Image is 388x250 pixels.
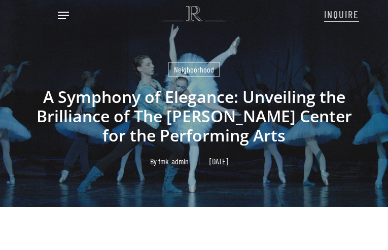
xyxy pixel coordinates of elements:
[58,10,69,20] a: Navigation Menu
[168,62,220,77] a: Neighborhood
[324,8,359,20] span: INQUIRE
[23,77,365,155] h1: A Symphony of Elegance: Unveiling the Brilliance of The [PERSON_NAME] Center for the Performing Arts
[158,156,189,166] a: fmk_admin
[199,158,238,165] span: [DATE]
[150,158,157,165] span: By
[324,3,359,24] a: INQUIRE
